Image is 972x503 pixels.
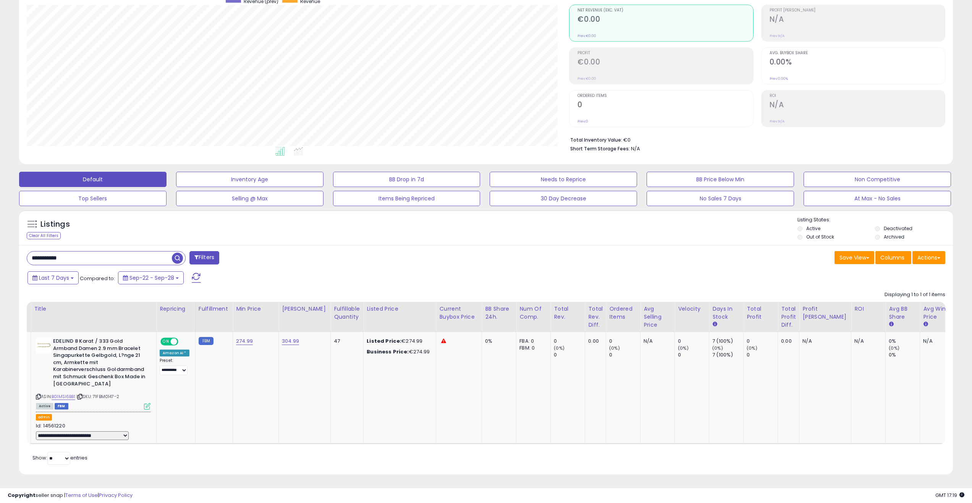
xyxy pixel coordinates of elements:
[76,393,119,400] span: | SKU: 71FBM0147-2
[519,345,545,351] div: FBM: 0
[519,338,545,345] div: FBA: 0
[34,305,153,313] div: Title
[712,338,743,345] div: 7 (100%)
[236,305,275,313] div: Min Price
[923,305,951,321] div: Avg Win Price
[588,338,600,345] div: 0.00
[189,251,219,264] button: Filters
[27,232,61,239] div: Clear All Filters
[577,15,753,25] h2: €0.00
[770,58,945,68] h2: 0.00%
[854,305,882,313] div: ROI
[367,338,430,345] div: €274.99
[912,251,945,264] button: Actions
[160,358,189,375] div: Preset:
[884,225,912,232] label: Deactivated
[577,100,753,111] h2: 0
[577,8,753,13] span: Net Revenue (Exc. VAT)
[36,338,51,353] img: 313iT6SCchL._SL40_.jpg
[577,94,753,98] span: Ordered Items
[885,291,945,298] div: Displaying 1 to 1 of 1 items
[367,348,430,355] div: €274.99
[236,337,253,345] a: 274.99
[577,58,753,68] h2: €0.00
[889,338,920,345] div: 0%
[333,191,480,206] button: Items Being Repriced
[797,216,953,224] p: Listing States:
[176,191,323,206] button: Selling @ Max
[802,338,845,345] div: N/A
[889,321,893,328] small: Avg BB Share.
[19,172,167,187] button: Default
[577,34,596,38] small: Prev: €0.00
[770,76,788,81] small: Prev: 0.00%
[554,351,585,358] div: 0
[490,172,637,187] button: Needs to Reprice
[770,51,945,55] span: Avg. Buybox Share
[367,348,409,355] b: Business Price:
[747,338,778,345] div: 0
[588,305,603,329] div: Total Rev. Diff.
[647,172,794,187] button: BB Price Below Min
[609,351,640,358] div: 0
[781,305,796,329] div: Total Profit Diff.
[334,305,360,321] div: Fulfillable Quantity
[644,338,669,345] div: N/A
[609,305,637,321] div: Ordered Items
[80,275,115,282] span: Compared to:
[647,191,794,206] button: No Sales 7 Days
[519,305,547,321] div: Num of Comp.
[282,305,327,313] div: [PERSON_NAME]
[554,305,582,321] div: Total Rev.
[880,254,904,261] span: Columns
[781,338,793,345] div: 0.00
[712,345,723,351] small: (0%)
[8,492,133,499] div: seller snap | |
[129,274,174,282] span: Sep-22 - Sep-28
[678,345,689,351] small: (0%)
[884,234,904,240] label: Archived
[333,172,480,187] button: BB Drop in 7d
[923,338,948,345] div: N/A
[923,321,928,328] small: Avg Win Price.
[36,403,53,409] span: All listings currently available for purchase on Amazon
[161,339,171,345] span: ON
[99,492,133,499] a: Privacy Policy
[806,234,834,240] label: Out of Stock
[577,76,596,81] small: Prev: €0.00
[609,338,640,345] div: 0
[631,145,640,152] span: N/A
[8,492,36,499] strong: Copyright
[609,345,620,351] small: (0%)
[52,393,75,400] a: B01MSI6BB1
[577,119,588,124] small: Prev: 0
[570,145,630,152] b: Short Term Storage Fees:
[39,274,69,282] span: Last 7 Days
[577,51,753,55] span: Profit
[770,119,784,124] small: Prev: N/A
[889,345,899,351] small: (0%)
[160,305,192,313] div: Repricing
[678,351,709,358] div: 0
[678,305,706,313] div: Velocity
[770,15,945,25] h2: N/A
[176,172,323,187] button: Inventory Age
[199,305,230,313] div: Fulfillment
[747,305,775,321] div: Total Profit
[889,305,917,321] div: Avg BB Share
[27,271,79,284] button: Last 7 Days
[53,338,146,389] b: EDELIND 8 Karat / 333 Gold Armband Damen 2.9 mm Bracelet Singapurkette Gelbgold, L?nge 21 cm, Arm...
[36,422,65,429] span: Id: 14561220
[490,191,637,206] button: 30 Day Decrease
[678,338,709,345] div: 0
[40,219,70,230] h5: Listings
[712,351,743,358] div: 7 (100%)
[554,345,564,351] small: (0%)
[199,337,213,345] small: FBM
[804,172,951,187] button: Non Competitive
[554,338,585,345] div: 0
[935,492,964,499] span: 2025-10-6 17:19 GMT
[485,338,510,345] div: 0%
[770,100,945,111] h2: N/A
[570,137,622,143] b: Total Inventory Value:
